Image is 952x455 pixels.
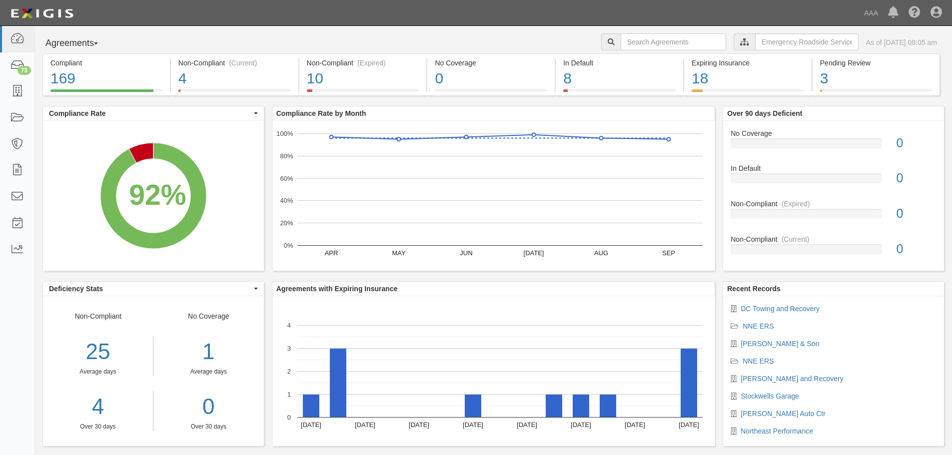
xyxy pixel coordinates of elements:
div: (Current) [782,234,810,244]
text: [DATE] [463,421,483,429]
text: [DATE] [301,421,321,429]
div: No Coverage [723,128,944,138]
text: 100% [276,130,293,137]
div: Compliant [50,58,162,68]
button: Deficiency Stats [43,282,264,296]
svg: A chart. [272,121,715,271]
div: 18 [692,68,804,89]
div: (Current) [229,58,257,68]
text: 3 [287,345,291,352]
text: 1 [287,391,291,398]
div: Average days [161,368,256,376]
a: Non-Compliant(Expired)0 [731,199,937,234]
text: APR [324,249,338,257]
div: (Expired) [782,199,810,209]
button: Compliance Rate [43,106,264,120]
a: 0 [161,391,256,423]
b: Recent Records [727,285,781,293]
div: Expiring Insurance [692,58,804,68]
a: Expiring Insurance18 [684,89,812,97]
div: Non-Compliant [723,234,944,244]
a: AAA [859,3,883,23]
input: Search Agreements [621,33,726,50]
text: 0% [283,242,293,249]
div: (Expired) [357,58,386,68]
text: 60% [280,174,293,182]
b: Agreements with Expiring Insurance [276,285,398,293]
div: 169 [50,68,162,89]
div: Non-Compliant [43,311,153,431]
text: 40% [280,197,293,204]
div: No Coverage [153,311,264,431]
div: 3 [820,68,932,89]
button: Agreements [42,33,117,53]
text: [DATE] [523,249,544,257]
text: [DATE] [517,421,537,429]
i: Help Center - Complianz [909,7,921,19]
div: Over 30 days [43,423,153,431]
text: JUN [460,249,472,257]
a: Stockwells Garage [741,392,799,400]
div: Non-Compliant (Current) [178,58,291,68]
text: [DATE] [625,421,645,429]
text: [DATE] [679,421,699,429]
div: 92% [129,175,186,216]
svg: A chart. [272,296,715,446]
text: AUG [594,249,608,257]
div: 0 [889,134,944,152]
a: No Coverage0 [731,128,937,164]
div: 1 [161,336,256,368]
div: In Default [563,58,676,68]
text: 80% [280,152,293,160]
span: Deficiency Stats [49,284,251,294]
svg: A chart. [43,121,264,271]
div: 0 [889,169,944,187]
a: NNE ERS [743,322,774,330]
a: Northeast Performance [741,427,813,435]
a: Compliant169 [42,89,170,97]
div: 10 [307,68,419,89]
text: 20% [280,219,293,227]
div: 0 [889,205,944,223]
text: [DATE] [571,421,591,429]
div: In Default [723,163,944,173]
text: 2 [287,368,291,375]
div: No Coverage [435,58,547,68]
a: [PERSON_NAME] & Son [741,340,819,348]
a: DC Towing and Recovery [741,305,820,313]
div: Pending Review [820,58,932,68]
div: As of [DATE] 08:05 am [866,37,937,47]
div: 8 [563,68,676,89]
a: Non-Compliant(Expired)10 [299,89,427,97]
div: 0 [435,68,547,89]
text: MAY [392,249,406,257]
div: 4 [178,68,291,89]
a: NNE ERS [743,357,774,365]
a: [PERSON_NAME] and Recovery [741,375,843,383]
div: 25 [43,336,153,368]
b: Over 90 days Deficient [727,109,802,117]
input: Emergency Roadside Service (ERS) [755,33,859,50]
a: [PERSON_NAME] Auto Ctr [741,410,826,418]
div: 0 [889,240,944,258]
a: In Default0 [731,163,937,199]
b: Compliance Rate by Month [276,109,366,117]
img: logo-5460c22ac91f19d4615b14bd174203de0afe785f0fc80cf4dbbc73dc1793850b.png [7,4,76,22]
div: Non-Compliant (Expired) [307,58,419,68]
a: 4 [43,391,153,423]
a: Non-Compliant(Current)0 [731,234,937,262]
text: [DATE] [355,421,375,429]
div: Non-Compliant [723,199,944,209]
span: Compliance Rate [49,108,251,118]
a: No Coverage0 [427,89,555,97]
text: [DATE] [409,421,429,429]
text: 0 [287,414,291,421]
a: Pending Review3 [813,89,940,97]
a: In Default8 [556,89,683,97]
div: Average days [43,368,153,376]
